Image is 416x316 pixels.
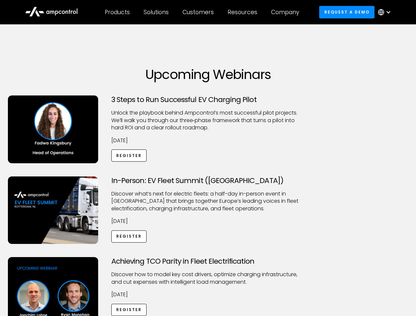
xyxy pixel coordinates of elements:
h3: 3 Steps to Run Successful EV Charging Pilot [111,95,305,104]
a: Register [111,149,147,162]
div: Company [271,9,299,16]
div: Solutions [144,9,169,16]
p: Unlock the playbook behind Ampcontrol’s most successful pilot projects. We’ll walk you through ou... [111,109,305,131]
h3: Achieving TCO Parity in Fleet Electrification [111,257,305,266]
p: ​Discover what’s next for electric fleets: a half-day in-person event in [GEOGRAPHIC_DATA] that b... [111,190,305,212]
div: Customers [182,9,214,16]
p: Discover how to model key cost drivers, optimize charging infrastructure, and cut expenses with i... [111,271,305,286]
div: Resources [228,9,257,16]
p: [DATE] [111,291,305,298]
a: Request a demo [319,6,374,18]
div: Products [105,9,130,16]
a: Register [111,304,147,316]
h1: Upcoming Webinars [8,66,408,82]
a: Register [111,230,147,243]
p: [DATE] [111,137,305,144]
p: [DATE] [111,218,305,225]
h3: In-Person: EV Fleet Summit ([GEOGRAPHIC_DATA]) [111,176,305,185]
